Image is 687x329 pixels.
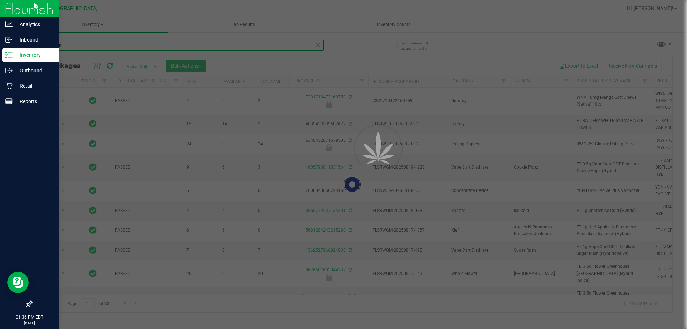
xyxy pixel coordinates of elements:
[13,66,55,75] p: Outbound
[3,314,55,320] p: 01:36 PM EDT
[5,21,13,28] inline-svg: Analytics
[13,82,55,90] p: Retail
[13,51,55,59] p: Inventory
[5,36,13,43] inline-svg: Inbound
[7,272,29,293] iframe: Resource center
[5,82,13,89] inline-svg: Retail
[13,97,55,106] p: Reports
[5,52,13,59] inline-svg: Inventory
[5,98,13,105] inline-svg: Reports
[5,67,13,74] inline-svg: Outbound
[3,320,55,326] p: [DATE]
[13,20,55,29] p: Analytics
[13,35,55,44] p: Inbound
